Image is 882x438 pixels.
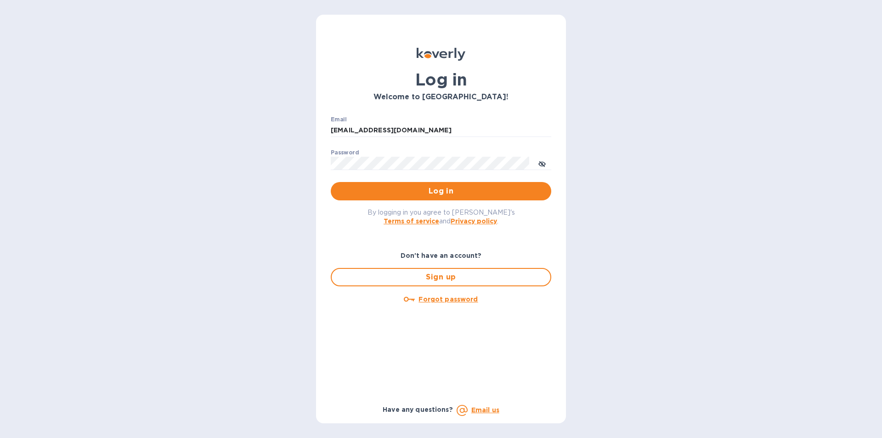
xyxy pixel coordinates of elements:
[339,272,543,283] span: Sign up
[383,406,453,413] b: Have any questions?
[331,150,359,155] label: Password
[471,406,499,414] a: Email us
[338,186,544,197] span: Log in
[331,70,551,89] h1: Log in
[331,268,551,286] button: Sign up
[451,217,497,225] a: Privacy policy
[401,252,482,259] b: Don't have an account?
[417,48,465,61] img: Koverly
[331,93,551,102] h3: Welcome to [GEOGRAPHIC_DATA]!
[331,124,551,137] input: Enter email address
[367,209,515,225] span: By logging in you agree to [PERSON_NAME]'s and .
[533,154,551,172] button: toggle password visibility
[384,217,439,225] a: Terms of service
[418,296,478,303] u: Forgot password
[331,182,551,200] button: Log in
[331,117,347,122] label: Email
